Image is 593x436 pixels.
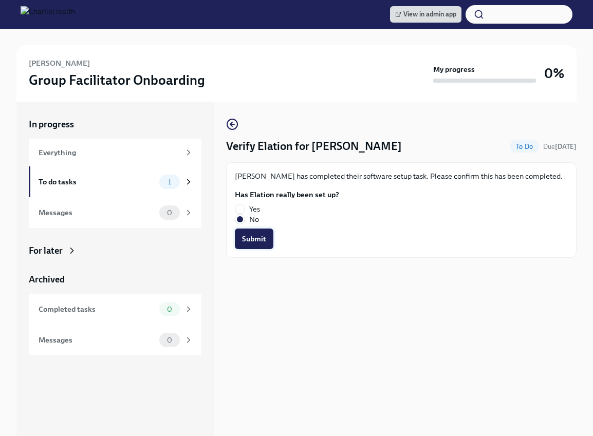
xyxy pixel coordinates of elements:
span: To Do [510,143,539,150]
div: Messages [39,207,155,218]
span: Submit [242,234,266,244]
a: Completed tasks0 [29,294,201,325]
span: Due [543,143,577,150]
div: Messages [39,334,155,346]
span: 0 [161,336,178,344]
span: August 24th, 2025 09:00 [543,142,577,151]
span: View in admin app [395,9,456,20]
div: For later [29,244,63,257]
h6: [PERSON_NAME] [29,58,90,69]
img: CharlieHealth [21,6,75,23]
a: Everything [29,139,201,166]
span: Yes [249,204,260,214]
span: No [249,214,259,224]
div: Everything [39,147,180,158]
a: In progress [29,118,201,130]
a: Messages0 [29,325,201,355]
span: 0 [161,306,178,313]
label: Has Elation really been set up? [235,189,339,200]
a: To do tasks1 [29,166,201,197]
a: Archived [29,273,201,286]
a: For later [29,244,201,257]
span: 1 [162,178,177,186]
div: Completed tasks [39,304,155,315]
a: View in admin app [390,6,461,23]
strong: [DATE] [555,143,577,150]
p: [PERSON_NAME] has completed their software setup task. Please confirm this has been completed. [235,171,568,181]
h3: 0% [544,64,564,83]
button: Submit [235,229,273,249]
div: To do tasks [39,176,155,187]
span: 0 [161,209,178,217]
h4: Verify Elation for [PERSON_NAME] [226,139,402,154]
a: Messages0 [29,197,201,228]
h3: Group Facilitator Onboarding [29,71,205,89]
strong: My progress [433,64,475,74]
